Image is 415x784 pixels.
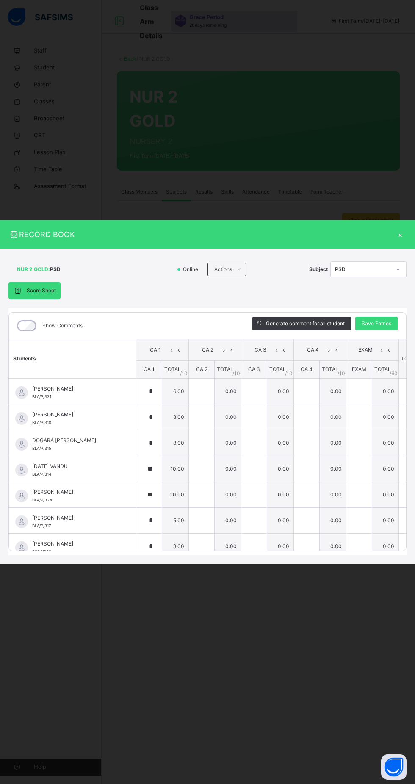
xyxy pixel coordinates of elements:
[13,355,36,362] span: Students
[17,266,50,273] span: NUR 2 GOLD :
[32,463,117,470] span: [DATE] VANDU
[267,507,294,533] td: 0.00
[42,322,83,330] label: Show Comments
[182,266,203,273] span: Online
[195,346,220,354] span: CA 2
[162,533,189,559] td: 8.00
[374,366,391,372] span: TOTAL
[215,404,241,430] td: 0.00
[217,366,233,372] span: TOTAL
[372,507,399,533] td: 0.00
[215,378,241,404] td: 0.00
[32,446,51,451] span: BLA/P/315
[248,366,260,372] span: CA 3
[232,370,240,377] span: / 10
[381,754,407,780] button: Open asap
[215,507,241,533] td: 0.00
[394,229,407,240] div: ×
[267,404,294,430] td: 0.00
[15,490,28,502] img: default.svg
[162,507,189,533] td: 5.00
[353,346,378,354] span: EXAM
[27,287,56,294] span: Score Sheet
[301,366,313,372] span: CA 4
[180,370,188,377] span: / 10
[267,482,294,507] td: 0.00
[32,411,117,418] span: [PERSON_NAME]
[267,430,294,456] td: 0.00
[32,514,117,522] span: [PERSON_NAME]
[32,420,51,425] span: BLA/P/318
[309,266,328,273] span: Subject
[8,229,394,240] span: RECORD BOOK
[215,482,241,507] td: 0.00
[162,378,189,404] td: 6.00
[32,472,51,476] span: BLA/P/314
[320,482,346,507] td: 0.00
[372,533,399,559] td: 0.00
[266,320,345,327] span: Generate comment for all student
[335,266,391,273] div: PSD
[214,266,232,273] span: Actions
[390,370,398,377] span: / 60
[32,540,117,548] span: [PERSON_NAME]
[15,515,28,528] img: default.svg
[32,524,51,528] span: BLA/P/317
[162,482,189,507] td: 10.00
[162,430,189,456] td: 8.00
[32,394,51,399] span: BLA/P/321
[15,464,28,476] img: default.svg
[320,430,346,456] td: 0.00
[32,488,117,496] span: [PERSON_NAME]
[300,346,325,354] span: CA 4
[320,378,346,404] td: 0.00
[144,366,155,372] span: CA 1
[362,320,391,327] span: Save Entries
[162,404,189,430] td: 8.00
[143,346,168,354] span: CA 1
[32,385,117,393] span: [PERSON_NAME]
[320,533,346,559] td: 0.00
[320,456,346,482] td: 0.00
[372,404,399,430] td: 0.00
[15,412,28,425] img: default.svg
[248,346,273,354] span: CA 3
[267,533,294,559] td: 0.00
[372,456,399,482] td: 0.00
[267,378,294,404] td: 0.00
[372,430,399,456] td: 0.00
[32,437,117,444] span: DOGARA [PERSON_NAME]
[338,370,345,377] span: / 10
[15,541,28,554] img: default.svg
[162,456,189,482] td: 10.00
[285,370,293,377] span: / 10
[15,438,28,451] img: default.svg
[352,366,366,372] span: EXAM
[267,456,294,482] td: 0.00
[320,404,346,430] td: 0.00
[215,430,241,456] td: 0.00
[32,549,51,554] span: 2024/038
[320,507,346,533] td: 0.00
[322,366,338,372] span: TOTAL
[372,378,399,404] td: 0.00
[196,366,207,372] span: CA 2
[50,266,61,273] span: PSD
[32,498,52,502] span: BLA/P/324
[215,533,241,559] td: 0.00
[15,386,28,399] img: default.svg
[215,456,241,482] td: 0.00
[269,366,286,372] span: TOTAL
[164,366,181,372] span: TOTAL
[372,482,399,507] td: 0.00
